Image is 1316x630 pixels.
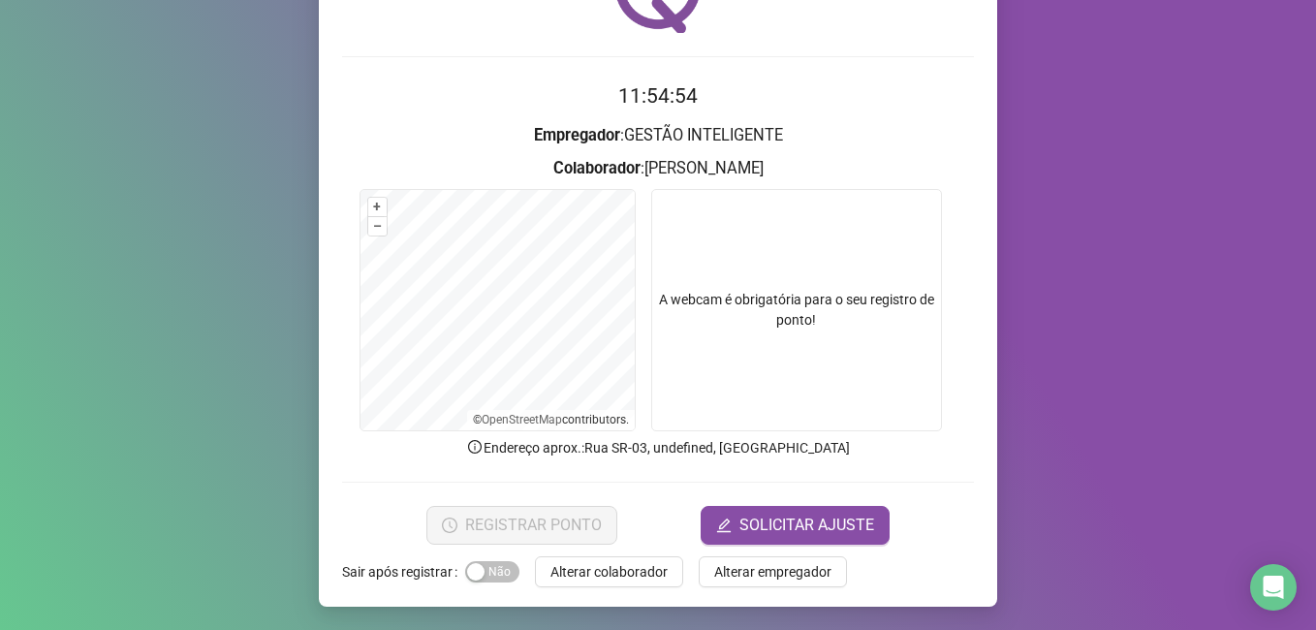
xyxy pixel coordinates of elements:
[618,84,698,108] time: 11:54:54
[651,189,942,431] div: A webcam é obrigatória para o seu registro de ponto!
[714,561,831,583] span: Alterar empregador
[535,556,683,587] button: Alterar colaborador
[426,506,617,545] button: REGISTRAR PONTO
[342,437,974,458] p: Endereço aprox. : Rua SR-03, undefined, [GEOGRAPHIC_DATA]
[342,156,974,181] h3: : [PERSON_NAME]
[716,518,732,533] span: edit
[482,413,562,426] a: OpenStreetMap
[342,556,465,587] label: Sair após registrar
[701,506,890,545] button: editSOLICITAR AJUSTE
[739,514,874,537] span: SOLICITAR AJUSTE
[553,159,641,177] strong: Colaborador
[699,556,847,587] button: Alterar empregador
[534,126,620,144] strong: Empregador
[342,123,974,148] h3: : GESTÃO INTELIGENTE
[473,413,629,426] li: © contributors.
[466,438,484,456] span: info-circle
[368,217,387,236] button: –
[368,198,387,216] button: +
[550,561,668,583] span: Alterar colaborador
[1250,564,1297,611] div: Open Intercom Messenger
